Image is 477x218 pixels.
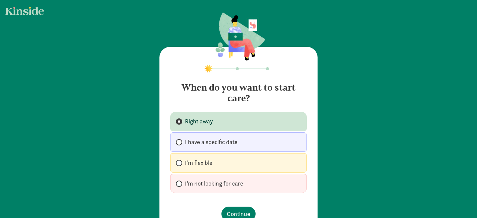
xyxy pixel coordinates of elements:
span: I’m not looking for care [185,180,243,188]
span: I'm flexible [185,159,212,167]
span: I have a specific date [185,138,237,146]
span: Right away [185,117,213,125]
h4: When do you want to start care? [170,77,307,104]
